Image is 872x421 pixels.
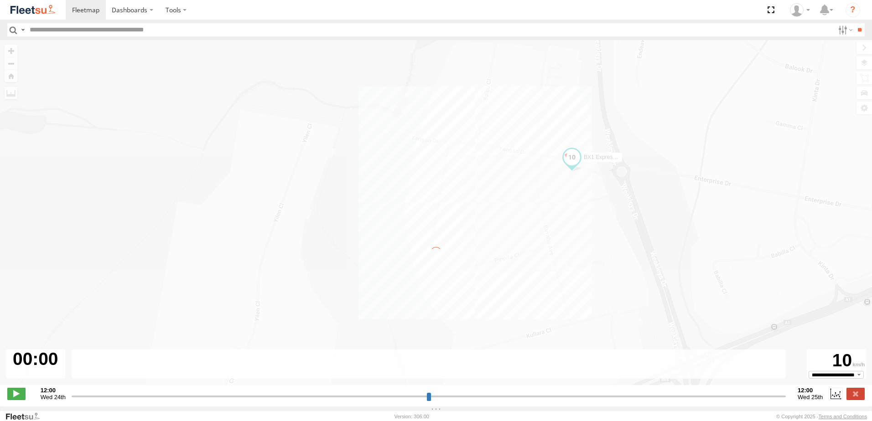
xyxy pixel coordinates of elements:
label: Search Filter Options [835,23,854,36]
a: Terms and Conditions [819,414,867,419]
div: James Cullen [787,3,813,17]
label: Close [846,388,865,400]
span: Wed 25th [798,394,823,400]
img: fleetsu-logo-horizontal.svg [9,4,57,16]
div: © Copyright 2025 - [776,414,867,419]
strong: 12:00 [798,387,823,394]
label: Search Query [19,23,26,36]
label: Play/Stop [7,388,26,400]
div: 10 [808,350,865,371]
a: Visit our Website [5,412,47,421]
i: ? [846,3,860,17]
strong: 12:00 [41,387,66,394]
div: Version: 306.00 [394,414,429,419]
span: Wed 24th [41,394,66,400]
